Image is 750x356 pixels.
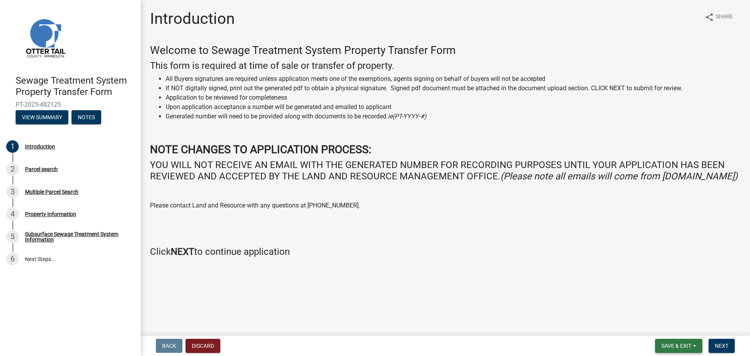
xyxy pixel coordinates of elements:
[16,8,74,67] img: Otter Tail County, Minnesota
[655,339,702,353] button: Save & Exit
[25,144,55,149] div: Introduction
[166,84,741,93] li: If NOT digitally signed, print out the generated pdf to obtain a physical signature. Signed pdf d...
[162,343,176,349] span: Back
[16,110,68,124] button: View Summary
[166,112,741,121] li: Generated number will need to be provided along with documents to be recorded.
[156,339,182,353] button: Back
[16,75,134,98] h4: Sewage Treatment System Property Transfer Form
[25,211,76,217] div: Property Information
[25,166,58,172] div: Parcel search
[6,140,19,153] div: 1
[71,110,101,124] button: Notes
[388,113,427,120] i: ie(PT-YYYY-#)
[150,159,741,182] h4: YOU WILL NOT RECEIVE AN EMAIL WITH THE GENERATED NUMBER FOR RECORDING PURPOSES UNTIL YOUR APPLICA...
[6,186,19,198] div: 3
[6,253,19,265] div: 6
[705,13,714,22] i: share
[150,60,741,72] h4: This form is required at time of sale or transfer of property.
[6,163,19,175] div: 2
[166,74,741,84] li: All Buyers signatures are required unless application meets one of the exemptions, agents signing...
[171,246,194,257] strong: NEXT
[715,343,729,349] span: Next
[186,339,220,353] button: Discard
[150,246,741,258] h4: Click to continue application
[25,231,128,242] div: Subsurface Sewage Treatment System Information
[25,189,79,195] div: Multiple Parcel Search
[166,93,741,102] li: Application to be reviewed for completeness
[661,343,691,349] span: Save & Exit
[150,201,741,210] p: Please contact Land and Resource with any questions at [PHONE_NUMBER].
[16,101,125,108] span: PT-2025-482125
[150,143,371,156] strong: NOTE CHANGES TO APPLICATION PROCESS:
[150,44,741,57] h3: Welcome to Sewage Treatment System Property Transfer Form
[698,9,739,25] button: shareShare
[709,339,735,353] button: Next
[150,9,235,28] h1: Introduction
[500,171,737,182] i: (Please note all emails will come from [DOMAIN_NAME])
[71,114,101,121] wm-modal-confirm: Notes
[6,208,19,220] div: 4
[16,114,68,121] wm-modal-confirm: Summary
[6,231,19,243] div: 5
[166,102,741,112] li: Upon application acceptance a number will be generated and emailed to applicant
[716,13,733,22] span: Share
